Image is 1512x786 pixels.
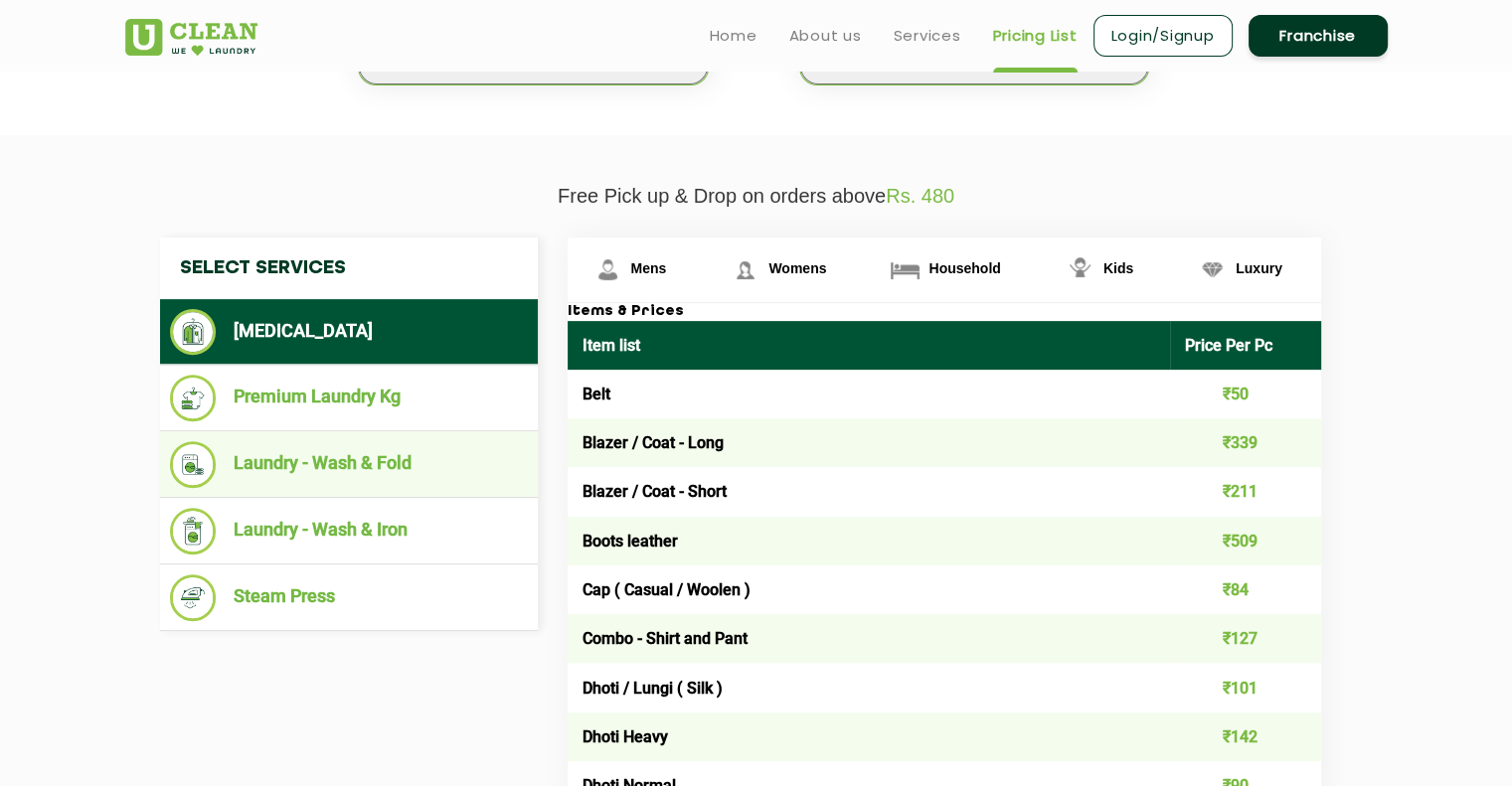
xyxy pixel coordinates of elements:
[170,574,528,621] li: Steam Press
[768,260,826,276] span: Womens
[1170,418,1321,467] td: ₹339
[568,663,1171,711] td: Dhoti / Lungi ( Silk )
[789,24,862,48] a: About us
[1170,517,1321,565] td: ₹509
[1195,252,1230,287] img: Luxury
[125,19,257,56] img: UClean Laundry and Dry Cleaning
[568,614,1171,663] td: Combo - Shirt and Pant
[728,252,762,287] img: Womens
[1103,260,1133,276] span: Kids
[1170,321,1321,370] th: Price Per Pc
[1170,370,1321,418] td: ₹50
[631,260,667,276] span: Mens
[1093,15,1233,57] a: Login/Signup
[568,370,1171,418] td: Belt
[568,303,1321,321] h3: Items & Prices
[928,260,1000,276] span: Household
[170,508,528,554] li: Laundry - Wash & Iron
[1170,712,1321,761] td: ₹142
[170,309,217,355] img: Dry Cleaning
[1170,467,1321,516] td: ₹211
[160,237,538,299] h4: Select Services
[1170,614,1321,663] td: ₹127
[710,24,757,48] a: Home
[568,565,1171,614] td: Cap ( Casual / Woolen )
[170,508,217,554] img: Laundry - Wash & Iron
[568,517,1171,565] td: Boots leather
[170,375,217,421] img: Premium Laundry Kg
[125,185,1388,208] p: Free Pick up & Drop on orders above
[568,712,1171,761] td: Dhoti Heavy
[170,441,528,488] li: Laundry - Wash & Fold
[993,24,1078,48] a: Pricing List
[170,375,528,421] li: Premium Laundry Kg
[1170,565,1321,614] td: ₹84
[886,185,954,207] span: Rs. 480
[568,467,1171,516] td: Blazer / Coat - Short
[1063,252,1097,287] img: Kids
[568,321,1171,370] th: Item list
[170,309,528,355] li: [MEDICAL_DATA]
[888,252,923,287] img: Household
[568,418,1171,467] td: Blazer / Coat - Long
[170,574,217,621] img: Steam Press
[894,24,961,48] a: Services
[1236,260,1282,276] span: Luxury
[590,252,625,287] img: Mens
[1170,663,1321,711] td: ₹101
[170,441,217,488] img: Laundry - Wash & Fold
[1249,15,1388,57] a: Franchise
